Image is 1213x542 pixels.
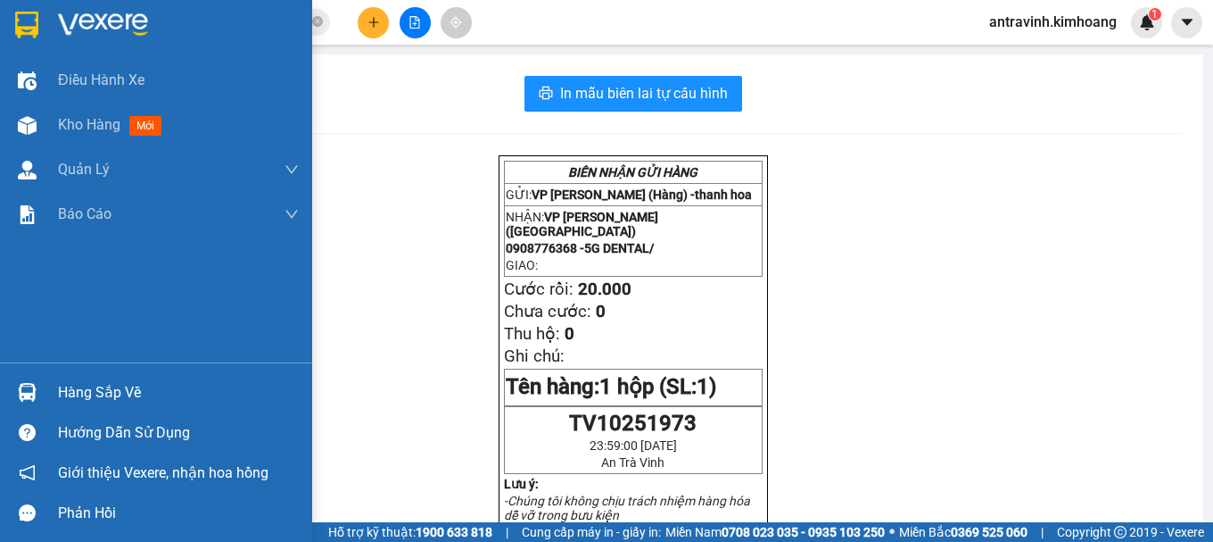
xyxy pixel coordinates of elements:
span: 0908776368 - [7,113,175,130]
span: 1 hộp (SL: [599,374,716,399]
p: NHẬN: [506,210,761,238]
span: | [1041,522,1044,542]
div: Hàng sắp về [58,379,299,406]
span: Thu hộ: [504,324,560,344]
sup: 1 [1149,8,1161,21]
span: plus [367,16,380,29]
span: copyright [1114,526,1126,538]
span: close-circle [312,16,323,27]
strong: Lưu ý: [504,477,539,491]
span: VP [PERSON_NAME] ([GEOGRAPHIC_DATA]) [7,77,179,111]
span: In mẫu biên lai tự cấu hình [560,82,728,104]
span: VP [PERSON_NAME] ([GEOGRAPHIC_DATA]) [506,210,658,238]
p: NHẬN: [7,77,260,111]
span: antravinh.kimhoang [975,11,1131,33]
img: warehouse-icon [18,71,37,90]
span: printer [539,86,553,103]
strong: 0369 525 060 [951,525,1027,539]
strong: BIÊN NHẬN GỬI HÀNG [60,10,207,27]
span: VP [PERSON_NAME] (Hàng) - [532,188,752,202]
span: aim [450,16,462,29]
span: Báo cáo [58,203,111,225]
span: mới [129,116,161,136]
strong: 0708 023 035 - 0935 103 250 [722,525,885,539]
span: question-circle [19,424,36,441]
span: thanh hoa [7,35,259,69]
button: caret-down [1171,7,1202,38]
p: GỬI: [506,188,761,202]
span: ⚪️ [889,529,895,536]
span: down [285,163,299,177]
div: Hướng dẫn sử dụng [58,420,299,446]
button: plus [358,7,389,38]
span: GIAO: [7,133,43,150]
span: Chưa cước: [504,302,591,321]
span: message [19,504,36,521]
img: warehouse-icon [18,161,37,179]
div: Phản hồi [58,500,299,527]
img: icon-new-feature [1139,14,1155,30]
span: 20.000 [578,279,631,299]
strong: BIÊN NHẬN GỬI HÀNG [568,165,697,179]
span: 5G DENTAL/ [95,113,175,130]
span: Ghi chú: [504,346,565,366]
button: file-add [400,7,431,38]
span: Miền Bắc [899,522,1027,542]
img: logo-vxr [15,12,38,38]
button: aim [441,7,472,38]
span: Hỗ trợ kỹ thuật: [328,522,492,542]
span: notification [19,464,36,481]
span: 1 [1151,8,1158,21]
span: TV10251973 [569,411,697,436]
span: close-circle [312,14,323,31]
span: down [285,207,299,221]
span: 0908776368 - [506,241,654,255]
p: GỬI: [7,35,260,69]
span: An Trà Vinh [601,455,664,470]
span: Miền Nam [665,522,885,542]
span: Giới thiệu Vexere, nhận hoa hồng [58,462,268,484]
img: warehouse-icon [18,383,37,402]
span: thanh hoa [695,188,752,202]
button: printerIn mẫu biên lai tự cấu hình [524,76,742,112]
img: solution-icon [18,205,37,224]
span: Kho hàng [58,116,120,133]
span: 0 [596,302,606,321]
span: caret-down [1179,14,1195,30]
span: file-add [408,16,421,29]
span: 5G DENTAL/ [584,241,654,255]
strong: 1900 633 818 [416,525,492,539]
span: Cước rồi: [504,279,573,299]
em: -Chúng tôi không chịu trách nhiệm hàng hóa dễ vỡ trong bưu kiện [504,494,750,522]
span: 1) [697,374,716,399]
span: Tên hàng: [506,374,716,399]
span: Điều hành xe [58,69,144,91]
span: | [506,522,508,542]
span: VP [PERSON_NAME] (Hàng) - [7,35,259,69]
span: Cung cấp máy in - giấy in: [522,522,661,542]
span: 23:59:00 [DATE] [590,438,677,453]
span: Quản Lý [58,158,110,180]
span: GIAO: [506,258,538,272]
span: 0 [565,324,574,344]
img: warehouse-icon [18,116,37,135]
